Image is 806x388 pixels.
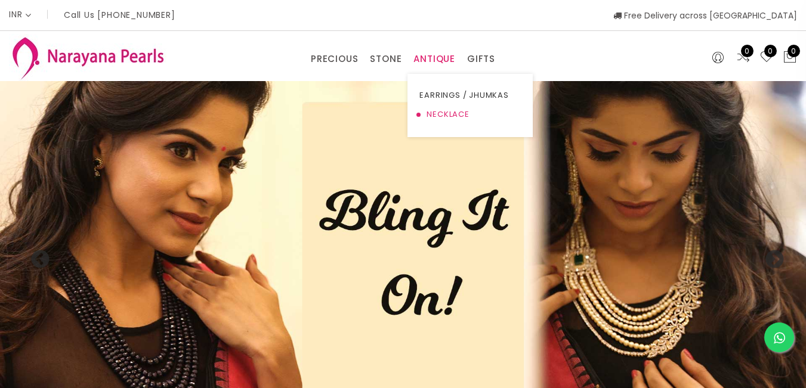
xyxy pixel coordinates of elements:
[413,50,455,68] a: ANTIQUE
[613,10,797,21] span: Free Delivery across [GEOGRAPHIC_DATA]
[736,50,751,66] a: 0
[783,50,797,66] button: 0
[467,50,495,68] a: GIFTS
[741,45,753,57] span: 0
[370,50,402,68] a: STONE
[311,50,358,68] a: PRECIOUS
[764,45,777,57] span: 0
[764,250,776,262] button: Next
[788,45,800,57] span: 0
[419,105,521,124] a: NECKLACE
[759,50,774,66] a: 0
[64,11,175,19] p: Call Us [PHONE_NUMBER]
[30,250,42,262] button: Previous
[419,86,521,105] a: EARRINGS / JHUMKAS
